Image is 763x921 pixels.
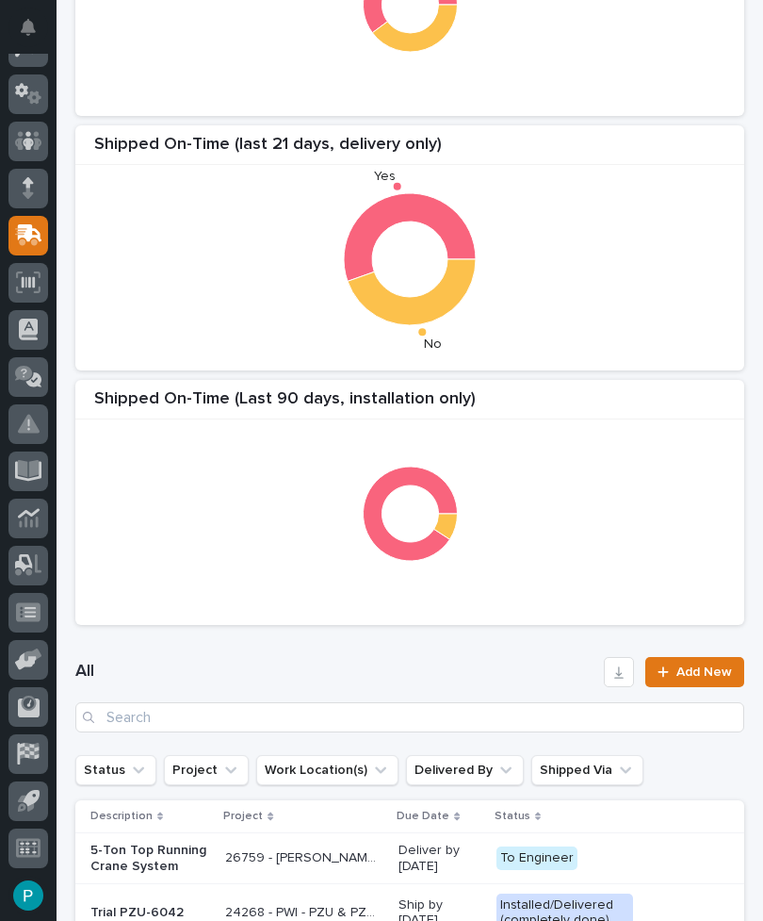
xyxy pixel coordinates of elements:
p: Project [223,806,263,827]
tr: 5-Ton Top Running Crane System26759 - [PERSON_NAME] Construction - [GEOGRAPHIC_DATA] Department 5... [75,833,744,884]
span: Add New [676,666,732,679]
p: 24268 - PWI - PZU & PZT Redesign [225,901,387,921]
a: Add New [645,657,744,687]
p: Status [495,806,530,827]
p: Trial PZU-6042 [90,905,210,921]
button: Status [75,755,156,785]
h1: All [75,661,596,683]
text: Yes [374,171,396,184]
button: Notifications [8,8,48,47]
button: Project [164,755,249,785]
p: 5-Ton Top Running Crane System [90,843,210,875]
p: Description [90,806,153,827]
p: Due Date [397,806,449,827]
text: No [424,337,442,351]
p: Deliver by [DATE] [398,843,481,875]
div: Notifications [24,19,48,49]
button: Delivered By [406,755,524,785]
input: Search [75,702,744,732]
button: users-avatar [8,876,48,915]
p: 26759 - Robinson Construction - Warsaw Public Works Street Department 5T Bridge Crane [225,847,387,866]
div: Shipped On-Time (Last 90 days, installation only) [75,389,744,420]
button: Work Location(s) [256,755,398,785]
div: To Engineer [496,847,577,870]
div: Shipped On-Time (last 21 days, delivery only) [75,135,744,166]
button: Shipped Via [531,755,643,785]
